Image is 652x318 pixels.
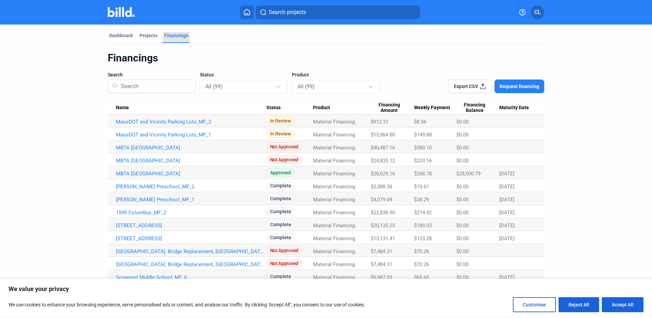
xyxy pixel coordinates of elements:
[456,209,469,216] span: $0.00
[266,220,295,229] span: Complete
[205,83,223,90] mat-select-trigger: All (99)
[266,129,295,138] span: In Review
[414,235,432,242] span: $123.28
[266,105,281,111] span: Status
[456,145,469,151] span: $0.00
[313,197,355,203] span: Material Financing
[456,235,469,242] span: $0.00
[414,171,432,177] span: $268.78
[313,105,371,111] div: Product
[116,158,266,164] a: MBTA [GEOGRAPHIC_DATA]
[456,197,469,203] span: $0.00
[414,158,432,164] span: $233.16
[456,132,469,138] span: $0.00
[456,274,469,280] span: $0.00
[266,246,302,255] span: Not Approved
[414,145,432,151] span: $380.10
[266,155,302,164] span: Not Approved
[116,171,266,177] a: MBTA [GEOGRAPHIC_DATA]
[456,102,493,114] span: Financing Balance
[414,119,426,125] span: $8.56
[414,105,450,111] span: Weekly Payment
[414,248,429,255] span: $70.26
[456,222,469,229] span: $0.00
[266,181,295,190] span: Complete
[371,248,392,255] span: $7,484.31
[313,105,330,111] span: Product
[456,184,469,190] span: $0.00
[456,248,469,255] span: $0.00
[499,274,515,280] span: [DATE]
[108,52,544,64] div: Financings
[499,209,515,216] span: [DATE]
[371,171,395,177] span: $28,629.16
[499,171,515,177] span: [DATE]
[266,116,295,125] span: In Review
[371,102,407,114] span: Financing Amount
[108,71,123,78] span: Search
[414,222,432,229] span: $189.03
[9,301,365,309] p: We use cookies to enhance your browsing experience, serve personalised ads or content, and analys...
[499,222,515,229] span: [DATE]
[499,105,536,111] div: Maturity Date
[266,168,295,177] span: Approved
[313,222,355,229] span: Material Financing
[414,184,429,190] span: $19.61
[116,105,266,111] div: Name
[499,197,515,203] span: [DATE]
[371,222,395,229] span: $20,135.23
[371,209,395,216] span: $22,838.90
[499,184,515,190] span: [DATE]
[108,7,135,17] img: Billd Company Logo
[9,285,643,293] p: We value your privacy
[313,145,355,151] span: Material Financing
[371,158,395,164] span: $24,835.12
[116,184,266,190] a: [PERSON_NAME] Preschool_MF_2
[118,77,191,95] input: Search
[313,209,355,216] span: Material Financing
[371,261,392,268] span: $7,484.31
[602,297,643,312] button: Accept All
[371,274,392,280] span: $6,987.03
[414,197,429,203] span: $38.29
[266,142,302,151] span: Not Approved
[414,132,432,138] span: $149.88
[116,132,266,138] a: MassDOT and Vicinity Parking Lots_MF_1
[534,8,541,16] span: CL
[313,119,355,125] span: Material Financing
[116,209,266,216] a: 1599 Columbus_MF_2
[116,105,129,111] span: Name
[456,102,499,114] div: Financing Balance
[371,184,392,190] span: $2,088.38
[559,297,599,312] button: Reject All
[531,5,544,19] button: CL
[313,248,355,255] span: Material Financing
[116,248,266,255] a: [GEOGRAPHIC_DATA]. Bridge Replacement, [GEOGRAPHIC_DATA], [GEOGRAPHIC_DATA]
[266,233,295,242] span: Complete
[313,261,355,268] span: Material Financing
[456,171,480,177] span: $28,500.79
[499,235,515,242] span: [DATE]
[456,261,469,268] span: $0.00
[313,274,355,280] span: Material Financing
[116,222,266,229] a: [STREET_ADDRESS]
[297,83,315,90] mat-select-trigger: All (99)
[116,261,266,268] a: [GEOGRAPHIC_DATA]. Bridge Replacement, [GEOGRAPHIC_DATA], [GEOGRAPHIC_DATA]
[371,145,395,151] span: $40,487.16
[116,197,266,203] a: [PERSON_NAME] Preschool_MF_1
[499,105,529,111] span: Maturity Date
[164,32,188,39] div: Financings
[500,83,539,90] span: Request financing
[266,105,313,111] div: Status
[109,32,133,39] div: Dashboard
[456,119,469,125] span: $0.00
[256,5,420,19] button: Search projects
[292,71,309,78] span: Product
[269,8,306,16] span: Search projects
[454,83,478,90] span: Export CSV
[456,158,469,164] span: $0.00
[313,235,355,242] span: Material Financing
[313,171,355,177] span: Material Financing
[494,79,544,93] button: Request financing
[266,272,295,280] span: Complete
